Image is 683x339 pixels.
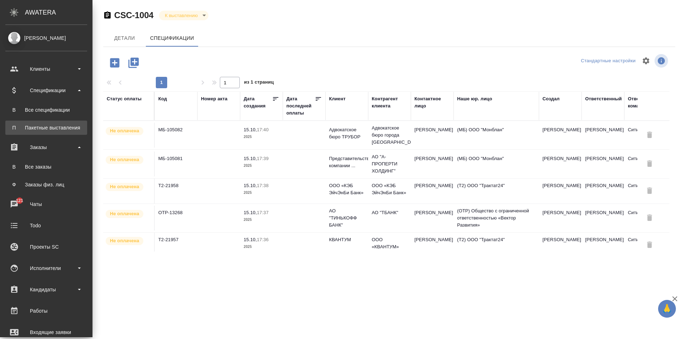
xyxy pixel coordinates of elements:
[286,95,315,117] div: Дата последней оплаты
[457,95,492,102] div: Наше юр. лицо
[658,300,676,318] button: 🙏
[110,237,139,244] p: Не оплачена
[5,178,87,192] a: ФЗаказы физ. лиц
[329,182,365,196] p: ООО «КЭБ ЭйчЭнБи Банк»
[539,179,582,203] td: [PERSON_NAME]
[105,52,125,73] button: Создать новые спецификации
[372,125,407,146] p: Адвокатское бюро города [GEOGRAPHIC_DATA]...
[5,220,87,231] div: Todo
[582,233,624,258] td: [PERSON_NAME]
[454,204,539,232] td: (OTP) Общество с ограниченной ответственностью «Вектор Развития»
[9,163,84,170] div: Все заказы
[244,183,257,188] p: 15.10,
[329,95,345,102] div: Клиент
[628,95,663,110] div: Ответственная команда
[329,236,365,243] p: КВАНТУМ
[372,182,407,196] p: ООО «КЭБ ЭйчЭнБи Банк»
[110,127,139,134] p: Не оплачена
[542,95,560,102] div: Создал
[372,209,407,216] p: АО "ТБАНК"
[201,95,227,102] div: Номер акта
[244,127,257,132] p: 15.10,
[372,236,407,250] p: ООО «КВАНТУМ»
[5,64,87,74] div: Клиенты
[329,155,365,169] p: Представительство компании ...
[411,123,454,148] td: [PERSON_NAME]
[454,179,539,203] td: (Т2) ООО "Трактат24"
[414,95,450,110] div: Контактное лицо
[582,123,624,148] td: [PERSON_NAME]
[411,206,454,231] td: [PERSON_NAME]
[257,210,269,215] p: 17:37
[5,327,87,338] div: Входящие заявки
[107,34,142,43] span: Детали
[110,210,139,217] p: Не оплачена
[637,52,655,69] span: Настроить таблицу
[624,206,667,231] td: Сити3
[257,127,269,132] p: 17:40
[103,11,112,20] button: Скопировать ссылку
[539,152,582,176] td: [PERSON_NAME]
[12,197,28,204] span: 121
[2,302,91,320] a: Работы
[329,207,365,229] p: АО "ТИНЬКОФФ БАНК"
[257,237,269,242] p: 17:36
[5,284,87,295] div: Кандидаты
[454,233,539,258] td: (Т2) ООО "Трактат24"
[257,156,269,161] p: 17:39
[411,179,454,203] td: [PERSON_NAME]
[9,124,84,131] div: Пакетные выставления
[158,95,167,102] div: Код
[582,179,624,203] td: [PERSON_NAME]
[5,121,87,135] a: ППакетные выставления
[624,152,667,176] td: Сити3
[244,162,279,169] p: 2025
[155,123,197,148] td: МБ-105082
[624,233,667,258] td: Сити3
[539,206,582,231] td: [PERSON_NAME]
[5,142,87,153] div: Заказы
[624,179,667,203] td: Сити3
[5,306,87,316] div: Работы
[244,243,279,250] p: 2025
[5,103,87,117] a: ВВсе спецификации
[539,123,582,148] td: [PERSON_NAME]
[257,183,269,188] p: 17:38
[155,206,197,231] td: OTP-13268
[5,85,87,96] div: Спецификации
[244,189,279,196] p: 2025
[624,123,667,148] td: Сити3
[2,195,91,213] a: 121Чаты
[585,95,622,102] div: Ответственный
[372,153,407,175] p: АО "А-ПРОПЕРТИ ХОЛДИНГ"
[5,160,87,174] a: ВВсе заказы
[454,152,539,176] td: (МБ) ООО "Монблан"
[163,12,200,18] button: К выставлению
[582,152,624,176] td: [PERSON_NAME]
[5,263,87,274] div: Исполнители
[2,238,91,256] a: Проекты SC
[155,179,197,203] td: Т2-21958
[539,233,582,258] td: [PERSON_NAME]
[579,55,637,67] div: split button
[244,156,257,161] p: 15.10,
[411,233,454,258] td: [PERSON_NAME]
[107,95,142,102] div: Статус оплаты
[110,156,139,163] p: Не оплачена
[454,123,539,148] td: (МБ) ООО "Монблан"
[244,95,272,110] div: Дата создания
[244,133,279,141] p: 2025
[582,206,624,231] td: [PERSON_NAME]
[2,217,91,234] a: Todo
[372,95,407,110] div: Контрагент клиента
[244,210,257,215] p: 15.10,
[5,242,87,252] div: Проекты SC
[411,152,454,176] td: [PERSON_NAME]
[110,183,139,190] p: Не оплачена
[329,126,365,141] p: Адвокатское бюро ТРУБОР
[5,34,87,42] div: [PERSON_NAME]
[25,5,92,20] div: AWATERA
[155,233,197,258] td: Т2-21957
[150,34,194,43] span: Спецификации
[244,237,257,242] p: 15.10,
